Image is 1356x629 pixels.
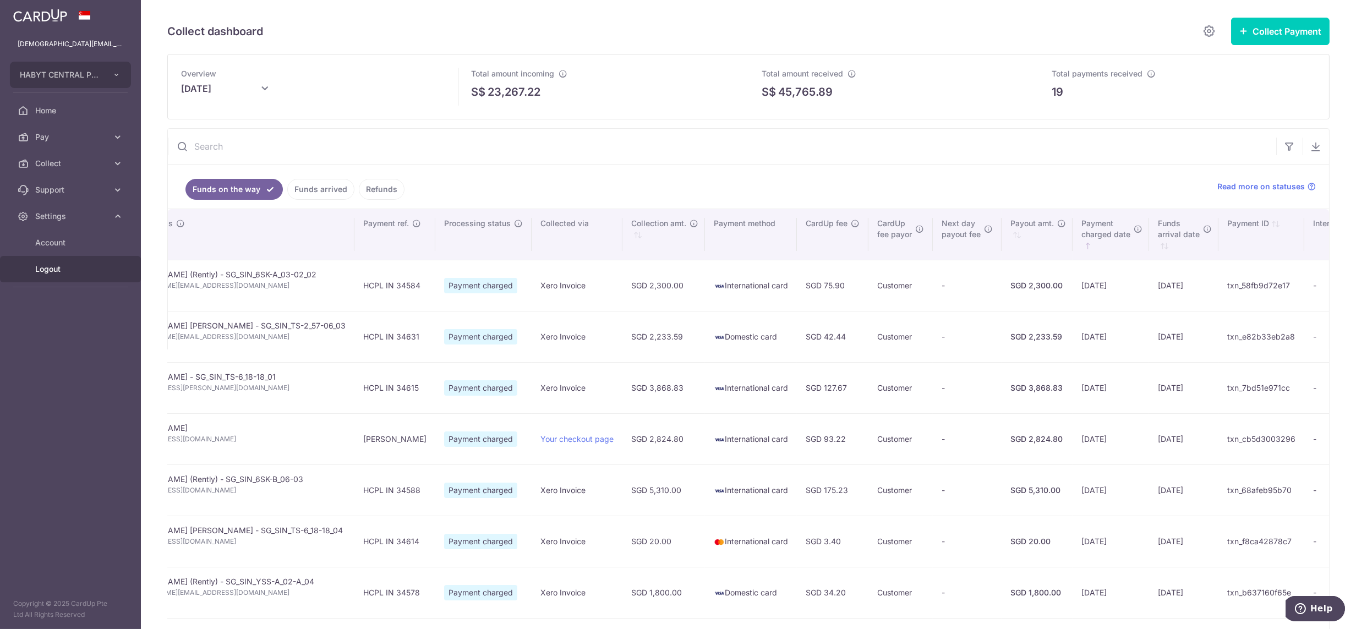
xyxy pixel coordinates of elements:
[116,516,354,567] td: [PERSON_NAME] [PERSON_NAME] - SG_SIN_TS-6_18-18_04
[124,536,346,547] span: [EMAIL_ADDRESS][DOMAIN_NAME]
[1286,596,1345,623] iframe: Opens a widget where you can find more information
[363,218,409,229] span: Payment ref.
[933,464,1002,516] td: -
[1010,382,1064,393] div: SGD 3,868.83
[532,516,622,567] td: Xero Invoice
[622,362,705,413] td: SGD 3,868.83
[1149,209,1218,260] th: Fundsarrival date : activate to sort column ascending
[25,8,47,18] span: Help
[1149,413,1218,464] td: [DATE]
[20,69,101,80] span: HABYT CENTRAL PTE. LTD.
[797,413,868,464] td: SGD 93.22
[1217,181,1316,192] a: Read more on statuses
[124,485,346,496] span: [EMAIL_ADDRESS][DOMAIN_NAME]
[622,567,705,618] td: SGD 1,800.00
[354,413,435,464] td: [PERSON_NAME]
[797,464,868,516] td: SGD 175.23
[868,260,933,311] td: Customer
[705,413,797,464] td: International card
[1002,209,1073,260] th: Payout amt. : activate to sort column ascending
[444,278,517,293] span: Payment charged
[1218,311,1304,362] td: txn_e82b33eb2a8
[10,62,131,88] button: HABYT CENTRAL PTE. LTD.
[354,464,435,516] td: HCPL IN 34588
[181,69,216,78] span: Overview
[1073,209,1149,260] th: Paymentcharged date : activate to sort column ascending
[797,567,868,618] td: SGD 34.20
[1052,84,1064,100] p: 19
[444,329,517,344] span: Payment charged
[124,587,346,598] span: [PERSON_NAME][EMAIL_ADDRESS][DOMAIN_NAME]
[35,237,108,248] span: Account
[933,311,1002,362] td: -
[933,516,1002,567] td: -
[622,311,705,362] td: SGD 2,233.59
[1073,362,1149,413] td: [DATE]
[933,567,1002,618] td: -
[1010,587,1064,598] div: SGD 1,800.00
[933,260,1002,311] td: -
[1073,567,1149,618] td: [DATE]
[354,260,435,311] td: HCPL IN 34584
[1218,362,1304,413] td: txn_7bd51e971cc
[1081,218,1130,240] span: Payment charged date
[1010,536,1064,547] div: SGD 20.00
[942,218,981,240] span: Next day payout fee
[797,209,868,260] th: CardUp fee
[540,434,614,444] a: Your checkout page
[714,537,725,548] img: mastercard-sm-87a3fd1e0bddd137fecb07648320f44c262e2538e7db6024463105ddbc961eb2.png
[1010,331,1064,342] div: SGD 2,233.59
[705,362,797,413] td: International card
[631,218,686,229] span: Collection amt.
[705,260,797,311] td: International card
[705,516,797,567] td: International card
[1073,260,1149,311] td: [DATE]
[933,362,1002,413] td: -
[35,264,108,275] span: Logout
[1231,18,1330,45] button: Collect Payment
[714,434,725,445] img: visa-sm-192604c4577d2d35970c8ed26b86981c2741ebd56154ab54ad91a526f0f24972.png
[1073,464,1149,516] td: [DATE]
[35,105,108,116] span: Home
[1149,464,1218,516] td: [DATE]
[1218,464,1304,516] td: txn_68afeb95b70
[797,516,868,567] td: SGD 3.40
[1149,311,1218,362] td: [DATE]
[287,179,354,200] a: Funds arrived
[124,382,346,393] span: [EMAIL_ADDRESS][PERSON_NAME][DOMAIN_NAME]
[714,588,725,599] img: visa-sm-192604c4577d2d35970c8ed26b86981c2741ebd56154ab54ad91a526f0f24972.png
[762,69,843,78] span: Total amount received
[13,9,67,22] img: CardUp
[705,567,797,618] td: Domestic card
[1149,516,1218,567] td: [DATE]
[1217,181,1305,192] span: Read more on statuses
[762,84,776,100] span: S$
[124,291,346,302] span: 7834587959
[1010,434,1064,445] div: SGD 2,824.80
[622,464,705,516] td: SGD 5,310.00
[1218,260,1304,311] td: txn_58fb9d72e17
[868,209,933,260] th: CardUpfee payor
[714,281,725,292] img: visa-sm-192604c4577d2d35970c8ed26b86981c2741ebd56154ab54ad91a526f0f24972.png
[797,311,868,362] td: SGD 42.44
[1073,413,1149,464] td: [DATE]
[1052,69,1143,78] span: Total payments received
[488,84,541,100] p: 23,267.22
[444,585,517,600] span: Payment charged
[35,211,108,222] span: Settings
[124,280,346,291] span: [PERSON_NAME][EMAIL_ADDRESS][DOMAIN_NAME]
[444,218,511,229] span: Processing status
[124,393,346,404] span: 8572140341
[116,567,354,618] td: [PERSON_NAME] (Rently) - SG_SIN_YSS-A_02-A_04
[1218,209,1304,260] th: Payment ID: activate to sort column ascending
[354,311,435,362] td: HCPL IN 34631
[532,567,622,618] td: Xero Invoice
[354,516,435,567] td: HCPL IN 34614
[116,362,354,413] td: [PERSON_NAME] - SG_SIN_TS-6_18-18_01
[124,547,346,558] span: 87473300
[472,84,486,100] span: S$
[354,209,435,260] th: Payment ref.
[124,598,346,609] span: 88158284
[1158,218,1200,240] span: Funds arrival date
